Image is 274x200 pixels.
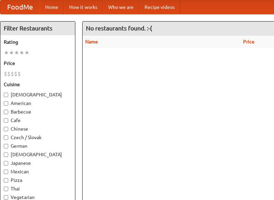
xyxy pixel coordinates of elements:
input: [DEMOGRAPHIC_DATA] [4,152,8,157]
label: [DEMOGRAPHIC_DATA] [4,151,72,158]
li: ★ [9,49,14,56]
ng-pluralize: No restaurants found. :-( [86,25,152,31]
li: $ [17,70,21,78]
li: $ [7,70,11,78]
label: Japanese [4,160,72,166]
input: Cafe [4,118,8,123]
a: Name [85,39,98,44]
li: $ [4,70,7,78]
li: $ [11,70,14,78]
label: Czech / Slovak [4,134,72,141]
label: Thai [4,185,72,192]
li: ★ [4,49,9,56]
a: How it works [64,0,103,14]
h5: Price [4,60,72,67]
li: $ [14,70,17,78]
label: [DEMOGRAPHIC_DATA] [4,91,72,98]
label: Cafe [4,117,72,124]
h5: Cuisine [4,81,72,88]
input: Czech / Slovak [4,135,8,140]
input: Chinese [4,127,8,131]
li: ★ [14,49,19,56]
a: Recipe videos [139,0,180,14]
a: Who we are [103,0,139,14]
input: Barbecue [4,110,8,114]
input: American [4,101,8,106]
li: ★ [24,49,29,56]
a: Price [243,39,254,44]
a: Home [40,0,64,14]
label: German [4,143,72,149]
label: Barbecue [4,108,72,115]
a: FoodMe [0,0,40,14]
input: Pizza [4,178,8,183]
li: ★ [19,49,24,56]
label: Chinese [4,125,72,132]
input: Vegetarian [4,195,8,200]
input: Mexican [4,170,8,174]
input: [DEMOGRAPHIC_DATA] [4,93,8,97]
input: German [4,144,8,148]
label: American [4,100,72,107]
label: Mexican [4,168,72,175]
h4: Filter Restaurants [0,22,75,35]
input: Thai [4,187,8,191]
input: Japanese [4,161,8,165]
label: Pizza [4,177,72,184]
h5: Rating [4,39,72,45]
